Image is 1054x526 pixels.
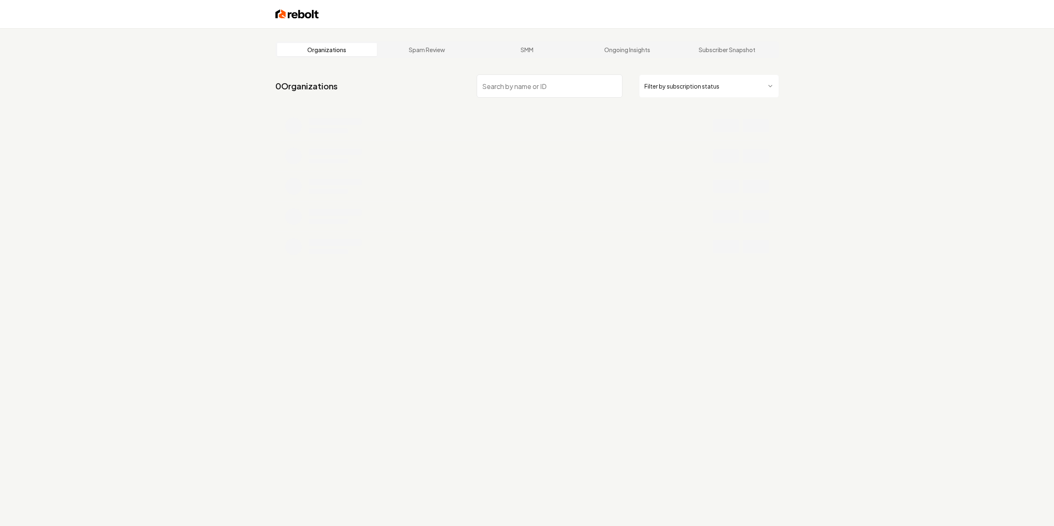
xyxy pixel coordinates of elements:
a: Subscriber Snapshot [677,43,777,56]
input: Search by name or ID [477,74,622,98]
a: Ongoing Insights [577,43,677,56]
a: Organizations [277,43,377,56]
a: SMM [477,43,577,56]
a: 0Organizations [275,80,338,92]
img: Rebolt Logo [275,8,319,20]
a: Spam Review [377,43,477,56]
